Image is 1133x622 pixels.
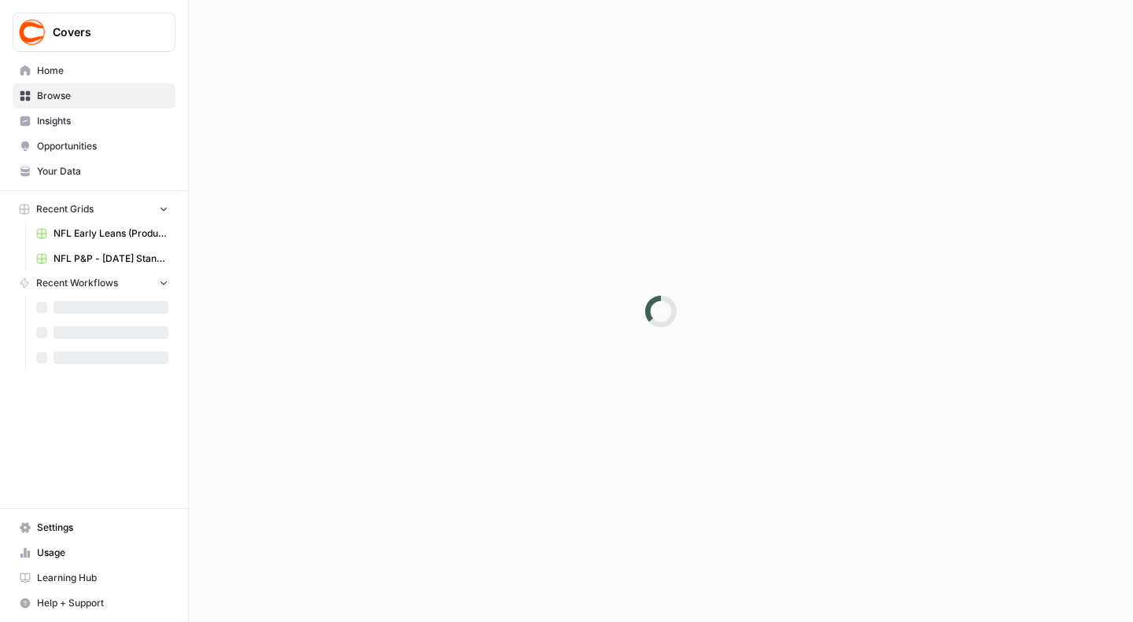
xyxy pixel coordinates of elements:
[54,252,168,266] span: NFL P&P - [DATE] Standard (Production) Grid
[13,515,175,540] a: Settings
[13,565,175,591] a: Learning Hub
[13,13,175,52] button: Workspace: Covers
[37,64,168,78] span: Home
[18,18,46,46] img: Covers Logo
[13,540,175,565] a: Usage
[37,596,168,610] span: Help + Support
[29,221,175,246] a: NFL Early Leans (Production) Grid
[13,197,175,221] button: Recent Grids
[54,226,168,241] span: NFL Early Leans (Production) Grid
[37,139,168,153] span: Opportunities
[13,271,175,295] button: Recent Workflows
[37,114,168,128] span: Insights
[13,109,175,134] a: Insights
[13,159,175,184] a: Your Data
[37,164,168,179] span: Your Data
[36,202,94,216] span: Recent Grids
[36,276,118,290] span: Recent Workflows
[53,24,148,40] span: Covers
[13,58,175,83] a: Home
[13,591,175,616] button: Help + Support
[29,246,175,271] a: NFL P&P - [DATE] Standard (Production) Grid
[13,83,175,109] a: Browse
[37,571,168,585] span: Learning Hub
[37,521,168,535] span: Settings
[13,134,175,159] a: Opportunities
[37,546,168,560] span: Usage
[37,89,168,103] span: Browse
